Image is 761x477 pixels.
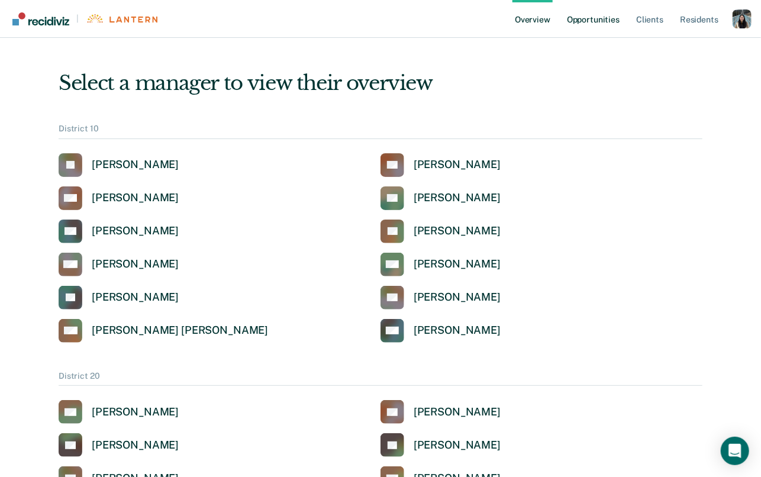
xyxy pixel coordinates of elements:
a: [PERSON_NAME] [380,433,501,457]
div: Open Intercom Messenger [721,437,749,465]
div: [PERSON_NAME] [414,324,501,337]
a: [PERSON_NAME] [380,319,501,343]
div: [PERSON_NAME] [414,158,501,172]
div: [PERSON_NAME] [414,191,501,205]
div: [PERSON_NAME] [92,439,179,452]
button: Profile dropdown button [733,9,752,28]
div: [PERSON_NAME] [PERSON_NAME] [92,324,268,337]
a: [PERSON_NAME] [59,186,179,210]
a: [PERSON_NAME] [59,220,179,243]
div: Select a manager to view their overview [59,71,702,95]
a: [PERSON_NAME] [59,400,179,424]
div: District 20 [59,371,702,386]
div: [PERSON_NAME] [92,191,179,205]
a: [PERSON_NAME] [380,220,501,243]
img: Recidiviz [12,12,69,25]
div: [PERSON_NAME] [92,257,179,271]
div: [PERSON_NAME] [414,224,501,238]
a: [PERSON_NAME] [59,286,179,310]
div: [PERSON_NAME] [92,291,179,304]
div: [PERSON_NAME] [92,158,179,172]
div: District 10 [59,124,702,139]
div: [PERSON_NAME] [414,405,501,419]
div: [PERSON_NAME] [92,224,179,238]
a: [PERSON_NAME] [380,153,501,177]
div: [PERSON_NAME] [414,439,501,452]
a: [PERSON_NAME] [380,400,501,424]
span: | [69,14,86,24]
a: [PERSON_NAME] [380,253,501,276]
div: [PERSON_NAME] [414,257,501,271]
img: Lantern [86,14,157,23]
div: [PERSON_NAME] [92,405,179,419]
a: [PERSON_NAME] [PERSON_NAME] [59,319,268,343]
a: [PERSON_NAME] [59,253,179,276]
a: [PERSON_NAME] [380,186,501,210]
a: [PERSON_NAME] [59,433,179,457]
a: [PERSON_NAME] [380,286,501,310]
div: [PERSON_NAME] [414,291,501,304]
a: [PERSON_NAME] [59,153,179,177]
